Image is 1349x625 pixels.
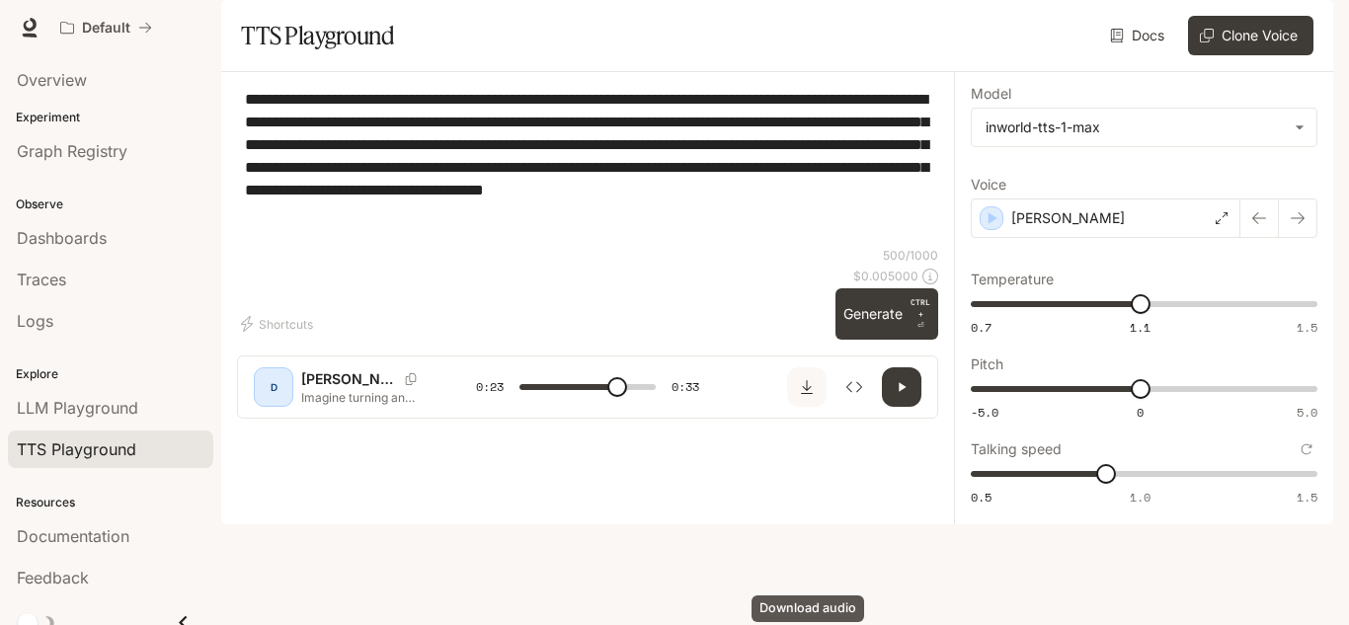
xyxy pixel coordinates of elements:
[241,16,394,55] h1: TTS Playground
[1106,16,1172,55] a: Docs
[301,369,397,389] p: [PERSON_NAME]
[258,371,289,403] div: D
[476,377,504,397] span: 0:23
[1297,404,1317,421] span: 5.0
[1130,319,1151,336] span: 1.1
[1297,489,1317,506] span: 1.5
[237,308,321,340] button: Shortcuts
[971,273,1054,286] p: Temperature
[972,109,1316,146] div: inworld-tts-1-max
[883,247,938,264] p: 500 / 1000
[971,404,998,421] span: -5.0
[397,373,425,385] button: Copy Voice ID
[971,489,992,506] span: 0.5
[787,367,827,407] button: Download audio
[971,442,1062,456] p: Talking speed
[1296,438,1317,460] button: Reset to default
[1011,208,1125,228] p: [PERSON_NAME]
[51,8,161,47] button: All workspaces
[1188,16,1313,55] button: Clone Voice
[986,117,1285,137] div: inworld-tts-1-max
[672,377,699,397] span: 0:33
[1130,489,1151,506] span: 1.0
[752,595,864,622] div: Download audio
[1297,319,1317,336] span: 1.5
[971,319,992,336] span: 0.7
[971,178,1006,192] p: Voice
[911,296,930,320] p: CTRL +
[835,288,938,340] button: GenerateCTRL +⏎
[911,296,930,332] p: ⏎
[1137,404,1144,421] span: 0
[301,389,429,406] p: Imagine turning an outdated bathtub into a sleek, modern shower in just two days. Step into a wor...
[971,87,1011,101] p: Model
[834,367,874,407] button: Inspect
[971,357,1003,371] p: Pitch
[82,20,130,37] p: Default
